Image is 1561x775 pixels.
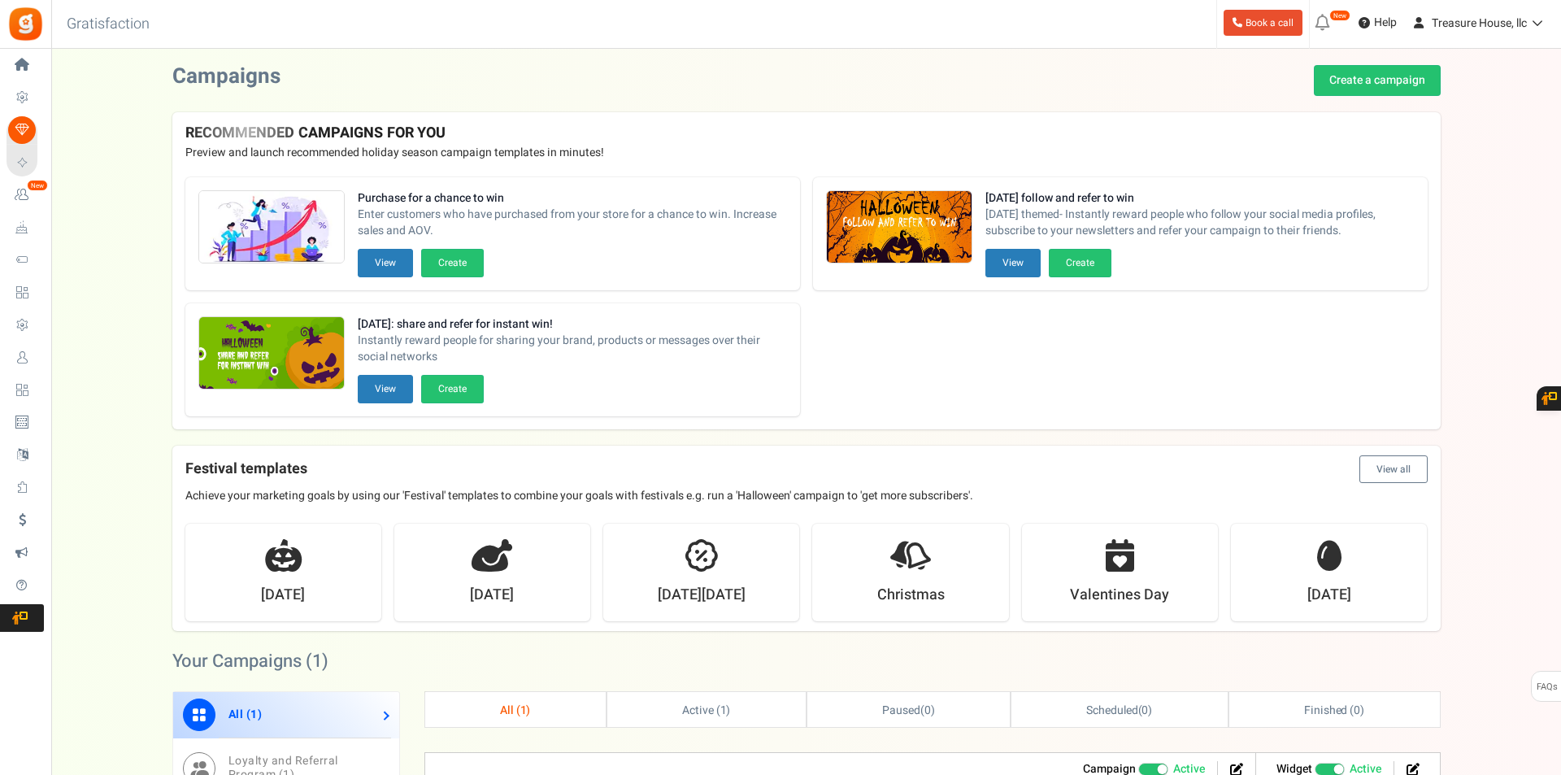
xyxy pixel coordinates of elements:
[185,488,1428,504] p: Achieve your marketing goals by using our 'Festival' templates to combine your goals with festiva...
[520,702,527,719] span: 1
[1049,249,1111,277] button: Create
[1329,10,1350,21] em: New
[49,8,167,41] h3: Gratisfaction
[185,125,1428,142] h4: RECOMMENDED CAMPAIGNS FOR YOU
[312,648,322,674] span: 1
[1536,672,1558,703] span: FAQs
[985,207,1415,239] span: [DATE] themed- Instantly reward people who follow your social media profiles, subscribe to your n...
[1354,702,1360,719] span: 0
[261,585,305,606] strong: [DATE]
[1307,585,1351,606] strong: [DATE]
[185,455,1428,483] h4: Festival templates
[358,207,787,239] span: Enter customers who have purchased from your store for a chance to win. Increase sales and AOV.
[1359,455,1428,483] button: View all
[421,375,484,403] button: Create
[658,585,746,606] strong: [DATE][DATE]
[7,181,44,209] a: New
[882,702,935,719] span: ( )
[1304,702,1364,719] span: Finished ( )
[924,702,931,719] span: 0
[470,585,514,606] strong: [DATE]
[7,6,44,42] img: Gratisfaction
[1086,702,1138,719] span: Scheduled
[827,191,972,264] img: Recommended Campaigns
[1432,15,1527,32] span: Treasure House, llc
[720,702,727,719] span: 1
[1352,10,1403,36] a: Help
[1370,15,1397,31] span: Help
[985,190,1415,207] strong: [DATE] follow and refer to win
[250,706,258,723] span: 1
[185,145,1428,161] p: Preview and launch recommended holiday season campaign templates in minutes!
[421,249,484,277] button: Create
[358,333,787,365] span: Instantly reward people for sharing your brand, products or messages over their social networks
[1314,65,1441,96] a: Create a campaign
[1141,702,1148,719] span: 0
[882,702,920,719] span: Paused
[1086,702,1152,719] span: ( )
[1070,585,1169,606] strong: Valentines Day
[877,585,945,606] strong: Christmas
[199,317,344,390] img: Recommended Campaigns
[199,191,344,264] img: Recommended Campaigns
[500,702,531,719] span: All ( )
[358,190,787,207] strong: Purchase for a chance to win
[228,706,263,723] span: All ( )
[358,316,787,333] strong: [DATE]: share and refer for instant win!
[172,65,280,89] h2: Campaigns
[172,653,328,669] h2: Your Campaigns ( )
[358,375,413,403] button: View
[27,180,48,191] em: New
[1224,10,1302,36] a: Book a call
[985,249,1041,277] button: View
[682,702,731,719] span: Active ( )
[358,249,413,277] button: View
